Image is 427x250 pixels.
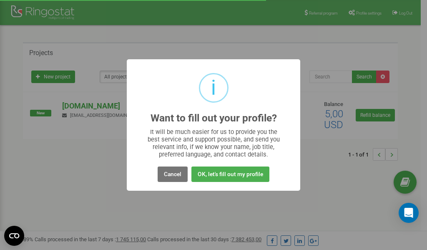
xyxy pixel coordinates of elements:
div: It will be much easier for us to provide you the best service and support possible, and send you ... [143,128,284,158]
div: Open Intercom Messenger [399,203,419,223]
button: OK, let's fill out my profile [191,167,269,182]
button: Open CMP widget [4,226,24,246]
h2: Want to fill out your profile? [151,113,277,124]
div: i [211,74,216,101]
button: Cancel [158,167,188,182]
